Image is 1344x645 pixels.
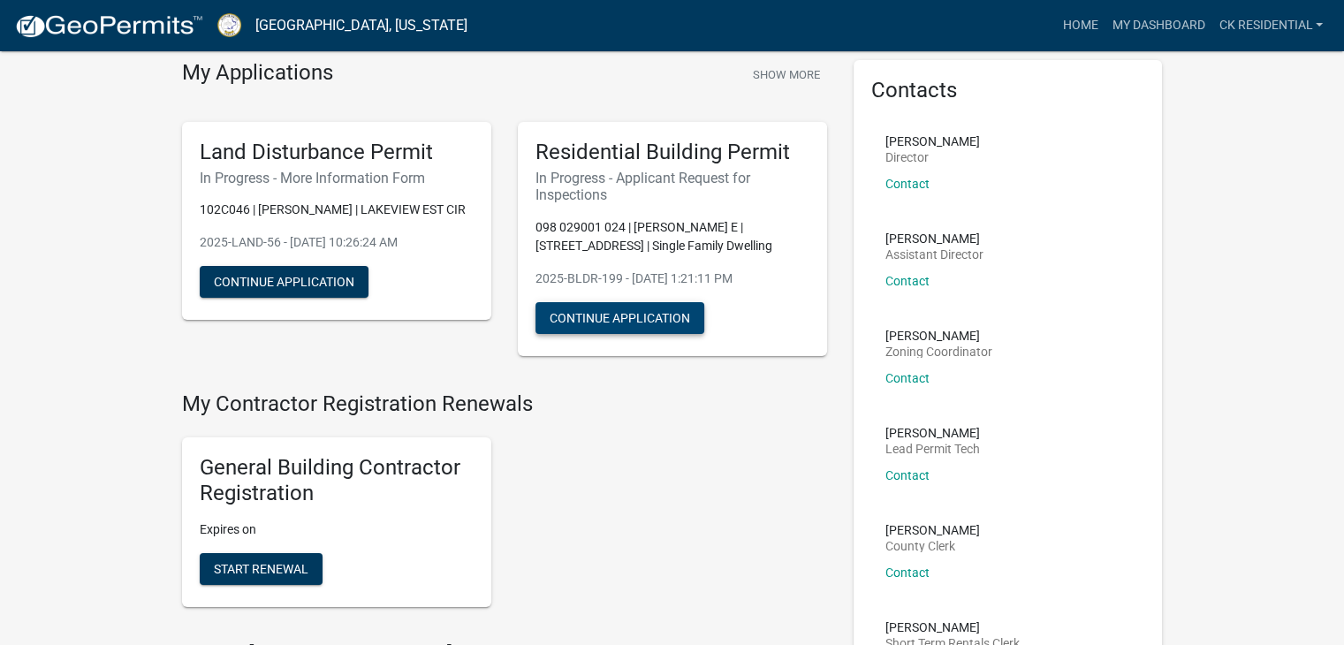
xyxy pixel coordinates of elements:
[200,201,474,219] p: 102C046 | [PERSON_NAME] | LAKEVIEW EST CIR
[885,468,930,482] a: Contact
[885,177,930,191] a: Contact
[535,269,809,288] p: 2025-BLDR-199 - [DATE] 1:21:11 PM
[200,266,368,298] button: Continue Application
[885,232,983,245] p: [PERSON_NAME]
[535,302,704,334] button: Continue Application
[746,60,827,89] button: Show More
[182,391,827,621] wm-registration-list-section: My Contractor Registration Renewals
[200,553,323,585] button: Start Renewal
[217,13,241,37] img: Putnam County, Georgia
[200,170,474,186] h6: In Progress - More Information Form
[885,371,930,385] a: Contact
[885,274,930,288] a: Contact
[535,218,809,255] p: 098 029001 024 | [PERSON_NAME] E | [STREET_ADDRESS] | Single Family Dwelling
[885,135,980,148] p: [PERSON_NAME]
[885,330,992,342] p: [PERSON_NAME]
[885,540,980,552] p: County Clerk
[885,565,930,580] a: Contact
[535,140,809,165] h5: Residential Building Permit
[200,455,474,506] h5: General Building Contractor Registration
[1105,9,1211,42] a: My Dashboard
[200,520,474,539] p: Expires on
[885,248,983,261] p: Assistant Director
[885,151,980,163] p: Director
[214,562,308,576] span: Start Renewal
[1055,9,1105,42] a: Home
[255,11,467,41] a: [GEOGRAPHIC_DATA], [US_STATE]
[885,427,980,439] p: [PERSON_NAME]
[1211,9,1330,42] a: CK Residential
[885,621,1020,634] p: [PERSON_NAME]
[535,170,809,203] h6: In Progress - Applicant Request for Inspections
[182,60,333,87] h4: My Applications
[871,78,1145,103] h5: Contacts
[200,233,474,252] p: 2025-LAND-56 - [DATE] 10:26:24 AM
[200,140,474,165] h5: Land Disturbance Permit
[885,524,980,536] p: [PERSON_NAME]
[885,443,980,455] p: Lead Permit Tech
[182,391,827,417] h4: My Contractor Registration Renewals
[885,345,992,358] p: Zoning Coordinator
